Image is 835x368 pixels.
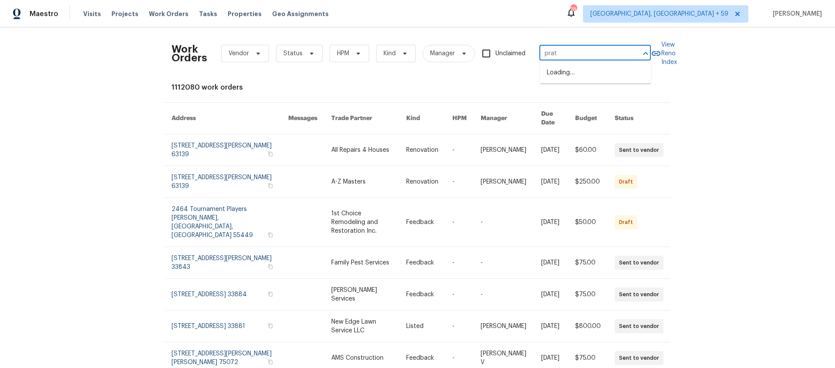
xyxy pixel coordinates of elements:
[608,103,670,134] th: Status
[266,322,274,330] button: Copy Address
[534,103,568,134] th: Due Date
[769,10,822,18] span: [PERSON_NAME]
[324,134,399,166] td: All Repairs 4 Houses
[266,182,274,190] button: Copy Address
[399,311,445,342] td: Listed
[474,134,534,166] td: [PERSON_NAME]
[172,45,207,62] h2: Work Orders
[272,10,329,18] span: Geo Assignments
[570,5,576,14] div: 781
[445,247,474,279] td: -
[445,166,474,198] td: -
[399,279,445,311] td: Feedback
[228,10,262,18] span: Properties
[495,49,525,58] span: Unclaimed
[384,49,396,58] span: Kind
[399,166,445,198] td: Renovation
[111,10,138,18] span: Projects
[266,263,274,271] button: Copy Address
[229,49,249,58] span: Vendor
[651,40,677,67] a: View Reno Index
[324,166,399,198] td: A-Z Masters
[324,247,399,279] td: Family Pest Services
[399,134,445,166] td: Renovation
[540,62,651,84] div: Loading…
[199,11,217,17] span: Tasks
[474,311,534,342] td: [PERSON_NAME]
[165,103,281,134] th: Address
[324,279,399,311] td: [PERSON_NAME] Services
[568,103,608,134] th: Budget
[324,311,399,342] td: New Edge Lawn Service LLC
[474,279,534,311] td: -
[640,47,652,60] button: Close
[430,49,455,58] span: Manager
[283,49,303,58] span: Status
[83,10,101,18] span: Visits
[590,10,728,18] span: [GEOGRAPHIC_DATA], [GEOGRAPHIC_DATA] + 59
[399,247,445,279] td: Feedback
[337,49,349,58] span: HPM
[266,231,274,239] button: Copy Address
[266,358,274,366] button: Copy Address
[474,198,534,247] td: -
[539,47,626,60] input: Enter in an address
[445,103,474,134] th: HPM
[266,290,274,298] button: Copy Address
[445,198,474,247] td: -
[474,103,534,134] th: Manager
[266,150,274,158] button: Copy Address
[149,10,189,18] span: Work Orders
[474,247,534,279] td: -
[324,103,399,134] th: Trade Partner
[474,166,534,198] td: [PERSON_NAME]
[281,103,324,134] th: Messages
[445,134,474,166] td: -
[324,198,399,247] td: 1st Choice Remodeling and Restoration Inc.
[399,103,445,134] th: Kind
[30,10,58,18] span: Maestro
[399,198,445,247] td: Feedback
[445,311,474,342] td: -
[172,83,663,92] div: 1112080 work orders
[445,279,474,311] td: -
